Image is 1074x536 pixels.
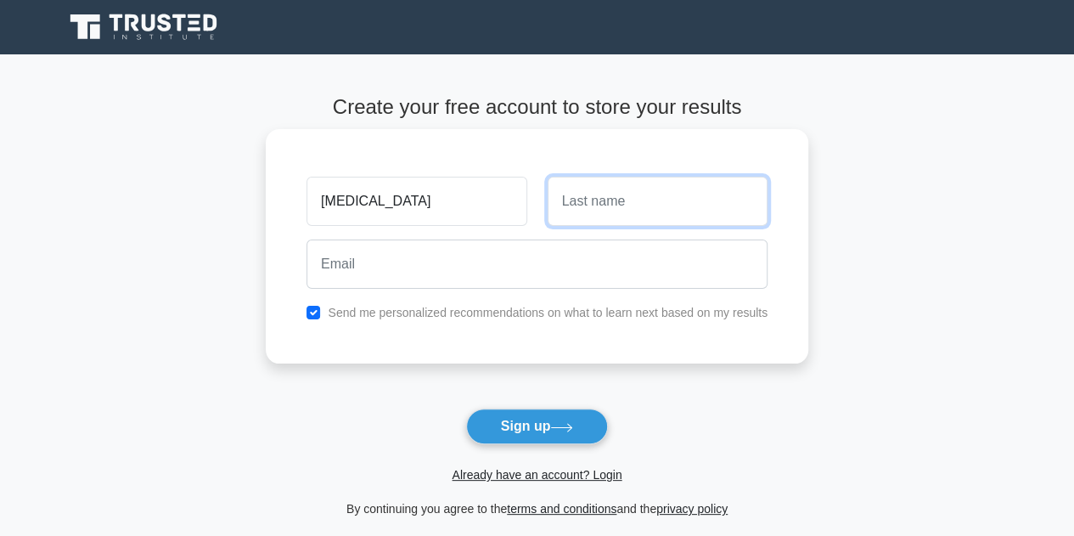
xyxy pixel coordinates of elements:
div: By continuing you agree to the and the [256,499,818,519]
h4: Create your free account to store your results [266,95,808,120]
button: Sign up [466,409,609,444]
input: Last name [548,177,768,226]
a: terms and conditions [507,502,616,516]
label: Send me personalized recommendations on what to learn next based on my results [328,306,768,319]
input: First name [306,177,526,226]
input: Email [306,240,768,289]
a: Already have an account? Login [452,468,621,482]
a: privacy policy [656,502,728,516]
